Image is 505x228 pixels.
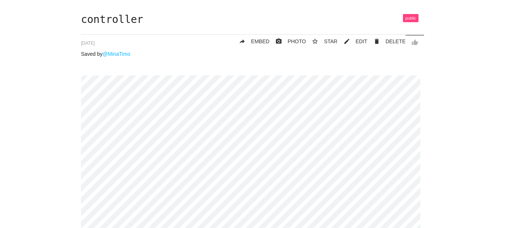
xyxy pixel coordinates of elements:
i: reply [239,35,245,48]
a: Delete Post [367,35,406,48]
span: DELETE [386,38,406,44]
i: photo_camera [275,35,282,48]
i: star_border [312,35,318,48]
a: photo_cameraPHOTO [270,35,306,48]
p: Saved by [81,51,424,57]
span: STAR [324,38,337,44]
span: EDIT [356,38,367,44]
a: @MinaTimo [102,51,130,57]
i: mode_edit [343,35,350,48]
button: star_borderSTAR [306,35,337,48]
a: replyEMBED [233,35,270,48]
h1: controller [81,14,424,25]
span: [DATE] [81,41,95,46]
i: delete [373,35,380,48]
span: PHOTO [288,38,306,44]
span: EMBED [251,38,270,44]
a: mode_editEDIT [338,35,367,48]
